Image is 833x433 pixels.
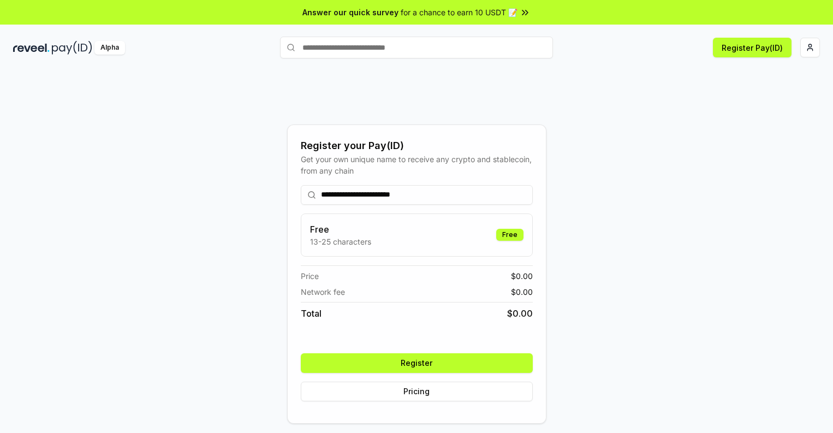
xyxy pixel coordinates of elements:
[302,7,398,18] span: Answer our quick survey
[301,353,533,373] button: Register
[301,307,322,320] span: Total
[301,286,345,298] span: Network fee
[301,270,319,282] span: Price
[301,153,533,176] div: Get your own unique name to receive any crypto and stablecoin, from any chain
[301,382,533,401] button: Pricing
[52,41,92,55] img: pay_id
[301,138,533,153] div: Register your Pay(ID)
[13,41,50,55] img: reveel_dark
[401,7,517,18] span: for a chance to earn 10 USDT 📝
[511,286,533,298] span: $ 0.00
[310,223,371,236] h3: Free
[713,38,792,57] button: Register Pay(ID)
[94,41,125,55] div: Alpha
[496,229,523,241] div: Free
[507,307,533,320] span: $ 0.00
[511,270,533,282] span: $ 0.00
[310,236,371,247] p: 13-25 characters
